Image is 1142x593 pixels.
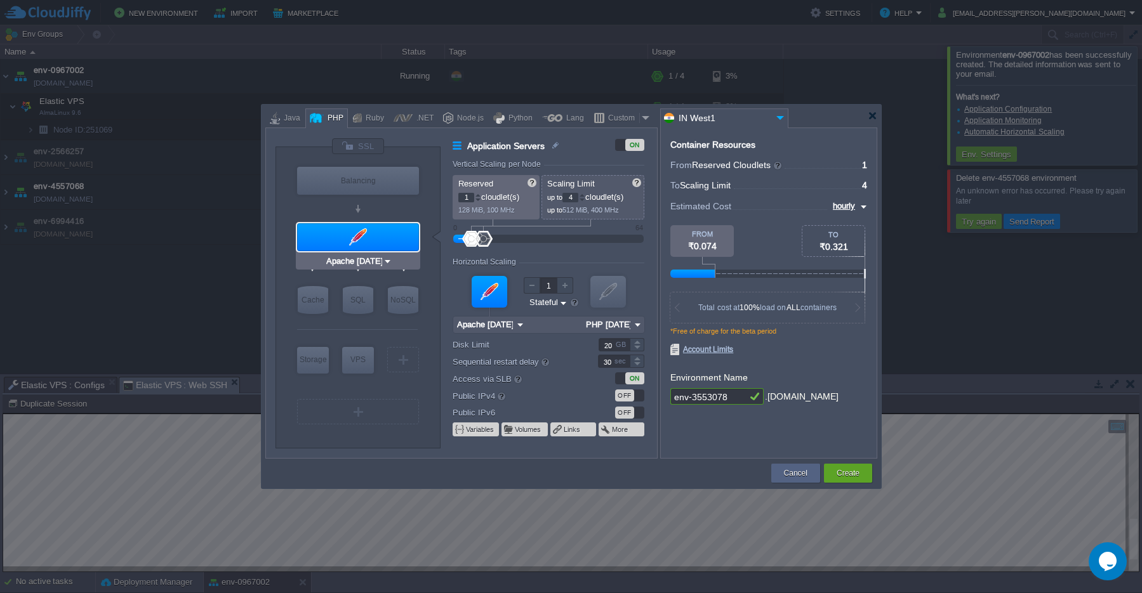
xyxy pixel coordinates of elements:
[802,231,865,238] div: TO
[784,467,807,479] button: Cancel
[670,140,755,150] div: Container Resources
[820,242,848,252] span: ₹0.321
[680,180,731,190] span: Scaling Limit
[453,224,457,231] div: 0
[862,180,867,190] span: 4
[670,160,692,170] span: From
[297,347,329,372] div: Storage
[692,160,783,170] span: Reserved Cloudlets
[670,344,733,355] span: Account Limits
[297,347,329,374] div: Storage Containers
[453,160,544,169] div: Vertical Scaling per Node
[765,388,839,405] div: .[DOMAIN_NAME]
[453,257,519,266] div: Horizontal Scaling
[280,109,300,128] div: Java
[388,286,418,314] div: NoSQL Databases
[670,372,748,382] label: Environment Name
[615,407,634,419] div: OFF
[453,389,581,403] label: Public IPv4
[625,139,644,151] div: ON
[297,167,419,195] div: Load Balancer
[342,347,374,374] div: Elastic VPS
[615,389,634,401] div: OFF
[635,224,643,231] div: 64
[547,179,595,188] span: Scaling Limit
[297,167,419,195] div: Balancing
[547,189,640,202] p: cloudlet(s)
[388,286,418,314] div: NoSQL
[466,424,495,434] button: Variables
[505,109,533,128] div: Python
[515,424,542,434] button: Volumes
[862,160,867,170] span: 1
[562,109,584,128] div: Lang
[547,206,562,214] span: up to
[612,424,629,434] button: More
[670,199,731,213] span: Estimated Cost
[604,109,639,128] div: Custom
[298,286,328,314] div: Cache
[625,372,644,384] div: ON
[670,180,680,190] span: To
[453,372,581,386] label: Access via SLB
[453,406,581,419] label: Public IPv6
[1089,542,1129,580] iframe: chat widget
[453,109,484,128] div: Node.js
[387,347,419,372] div: Create New Layer
[562,206,619,214] span: 512 MiB, 400 MHz
[324,109,343,128] div: PHP
[297,223,419,251] div: Application Servers
[670,327,867,344] div: *Free of charge for the beta period
[616,339,628,351] div: GB
[453,338,581,351] label: Disk Limit
[670,230,734,238] div: FROM
[458,179,493,188] span: Reserved
[453,355,581,368] label: Sequential restart delay
[343,286,373,314] div: SQL Databases
[343,286,373,314] div: SQL
[413,109,434,128] div: .NET
[342,347,374,372] div: VPS
[547,193,562,201] span: up to
[837,467,860,479] button: Create
[458,189,535,202] p: cloudlet(s)
[564,424,581,434] button: Links
[614,355,628,367] div: sec
[297,399,419,424] div: Create New Layer
[688,241,717,251] span: ₹0.074
[458,206,515,214] span: 128 MiB, 100 MHz
[362,109,384,128] div: Ruby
